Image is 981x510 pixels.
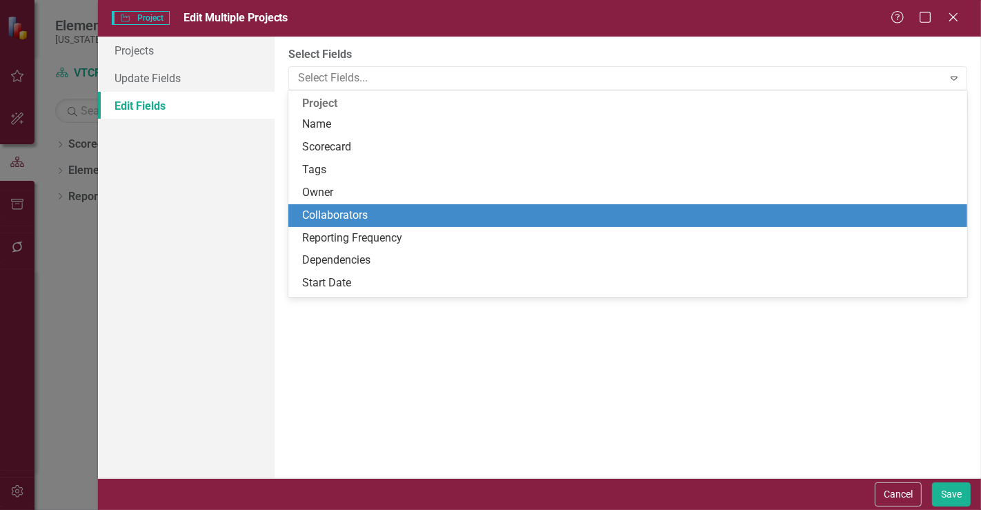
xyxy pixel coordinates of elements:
a: Edit Fields [98,92,275,119]
a: Update Fields [98,64,275,92]
div: Dependencies [302,253,959,268]
div: Project [288,94,967,114]
div: Owner [302,185,959,201]
div: Scorecard [302,139,959,155]
div: Tags [302,162,959,178]
div: Reporting Frequency [302,231,959,246]
div: Collaborators [302,208,959,224]
a: Projects [98,37,275,64]
button: Cancel [875,482,922,507]
label: Select Fields [288,47,967,63]
div: Start Date [302,275,959,291]
span: Edit Multiple Projects [184,11,288,24]
div: Name [302,117,959,133]
button: Save [932,482,971,507]
span: Project [112,11,169,25]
